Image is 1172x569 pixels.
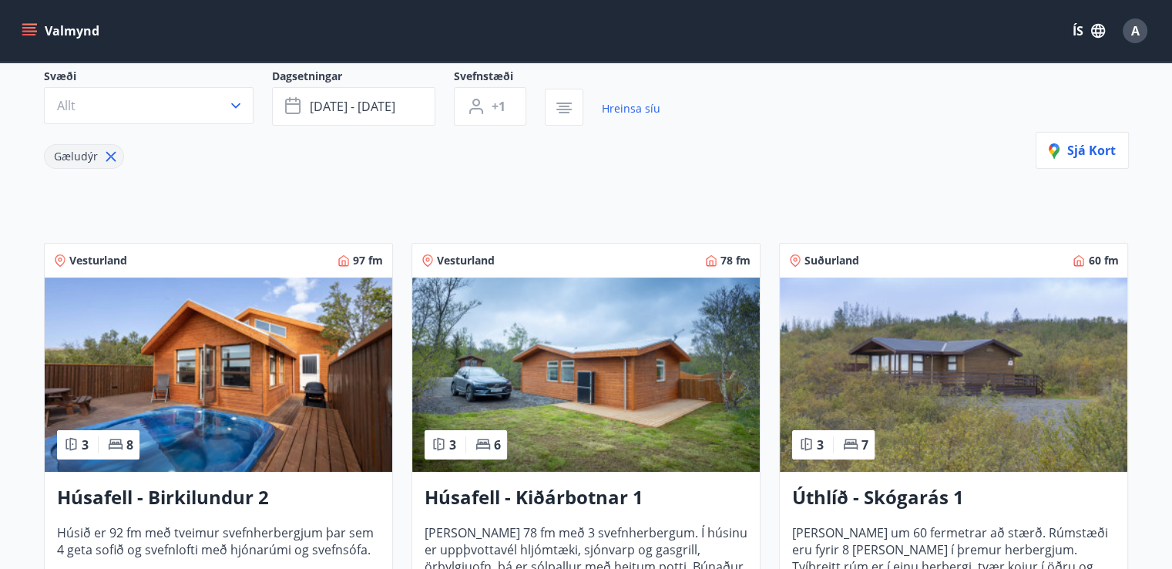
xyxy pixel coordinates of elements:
span: [DATE] - [DATE] [310,98,395,115]
img: Paella dish [412,278,760,472]
span: 8 [126,436,133,453]
span: 78 fm [720,253,751,268]
span: 7 [861,436,868,453]
button: A [1117,12,1154,49]
span: Svæði [44,69,272,87]
h3: Húsafell - Birkilundur 2 [57,484,380,512]
button: ÍS [1064,17,1113,45]
span: A [1131,22,1140,39]
span: 97 fm [353,253,383,268]
span: Vesturland [69,253,127,268]
h3: Úthlíð - Skógarás 1 [792,484,1115,512]
button: Sjá kort [1036,132,1129,169]
span: 60 fm [1088,253,1118,268]
button: Allt [44,87,254,124]
a: Hreinsa síu [602,92,660,126]
span: Vesturland [437,253,495,268]
img: Paella dish [780,278,1127,472]
span: 3 [449,436,456,453]
span: Suðurland [804,253,859,268]
div: Gæludýr [44,144,124,169]
span: Svefnstæði [454,69,545,87]
span: 6 [494,436,501,453]
span: Allt [57,97,76,114]
span: +1 [492,98,505,115]
button: [DATE] - [DATE] [272,87,435,126]
h3: Húsafell - Kiðárbotnar 1 [425,484,747,512]
span: Gæludýr [54,149,98,163]
button: menu [18,17,106,45]
span: 3 [82,436,89,453]
button: +1 [454,87,526,126]
span: Sjá kort [1049,142,1116,159]
img: Paella dish [45,278,392,472]
span: Dagsetningar [272,69,454,87]
span: 3 [817,436,824,453]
